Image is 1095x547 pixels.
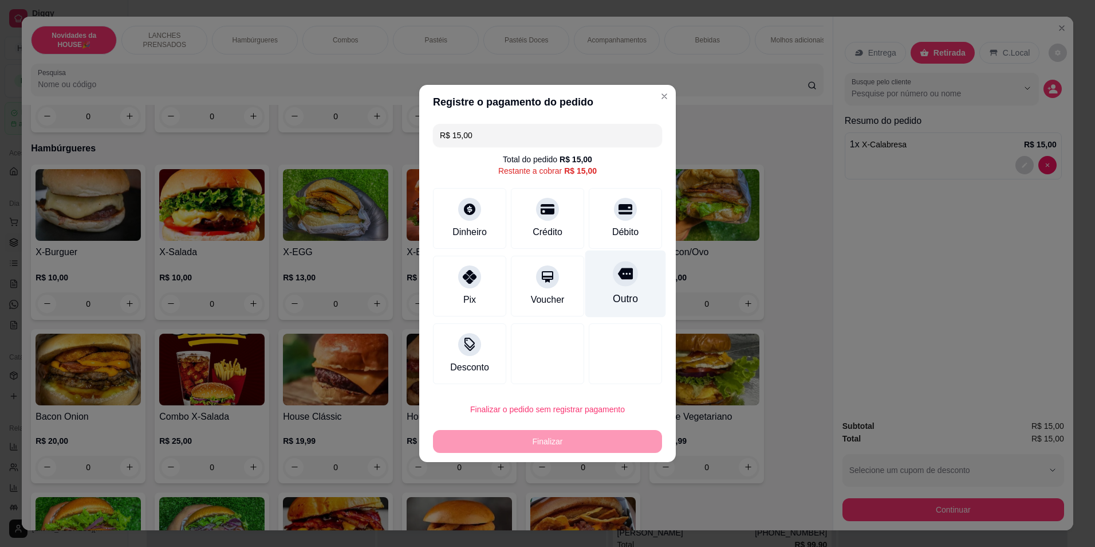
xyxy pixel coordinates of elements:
[613,291,638,306] div: Outro
[419,85,676,119] header: Registre o pagamento do pedido
[655,87,673,106] button: Close
[450,361,489,374] div: Desconto
[463,293,476,307] div: Pix
[612,225,639,239] div: Débito
[503,154,592,165] div: Total do pedido
[440,124,655,147] input: Ex.: hambúrguer de cordeiro
[560,154,592,165] div: R$ 15,00
[564,165,597,177] div: R$ 15,00
[498,165,597,177] div: Restante a cobrar
[433,398,662,421] button: Finalizar o pedido sem registrar pagamento
[533,225,562,239] div: Crédito
[452,225,487,239] div: Dinheiro
[531,293,565,307] div: Voucher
